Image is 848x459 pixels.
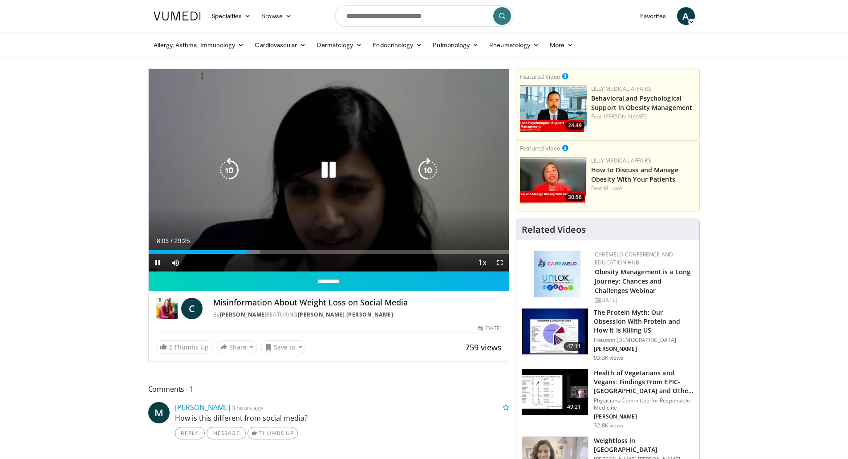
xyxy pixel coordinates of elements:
[484,36,544,54] a: Rheumatology
[156,340,213,354] a: 2 Thumbs Up
[591,184,696,192] div: Feat.
[249,36,311,54] a: Cardiovascular
[594,369,694,395] h3: Health of Vegetarians and Vegans: Findings From EPIC-[GEOGRAPHIC_DATA] and Othe…
[677,7,695,25] a: A
[591,166,678,183] a: How to Discuss and Manage Obesity With Your Patients
[166,254,184,272] button: Mute
[148,402,170,423] a: M
[175,413,510,423] p: How is this different from social media?
[312,36,368,54] a: Dermatology
[595,251,673,266] a: CaReMeLO Conference and Education Hub
[522,369,588,415] img: 606f2b51-b844-428b-aa21-8c0c72d5a896.150x105_q85_crop-smart_upscale.jpg
[346,311,394,318] a: [PERSON_NAME]
[248,427,298,439] a: Thumbs Up
[261,340,306,354] button: Save to
[635,7,672,25] a: Favorites
[522,309,588,355] img: b7b8b05e-5021-418b-a89a-60a270e7cf82.150x105_q85_crop-smart_upscale.jpg
[157,237,169,244] span: 8:03
[520,85,587,132] a: 24:49
[169,343,172,351] span: 2
[256,7,297,25] a: Browse
[604,113,646,120] a: [PERSON_NAME]
[148,36,250,54] a: Allergy, Asthma, Immunology
[534,251,580,297] img: 45df64a9-a6de-482c-8a90-ada250f7980c.png.150x105_q85_autocrop_double_scale_upscale_version-0.2.jpg
[591,113,696,121] div: Feat.
[232,404,263,412] small: 3 hours ago
[148,383,510,395] span: Comments 1
[591,157,651,164] a: Lilly Medical Affairs
[491,254,509,272] button: Fullscreen
[213,298,502,308] h4: Misinformation About Weight Loss on Social Media
[520,144,560,152] small: Featured Video
[174,237,190,244] span: 29:25
[522,224,586,235] h4: Related Videos
[213,311,502,319] div: By FEATURING ,
[604,184,623,192] a: M. Look
[171,237,173,244] span: /
[478,325,502,333] div: [DATE]
[335,5,513,27] input: Search topics, interventions
[595,296,692,304] div: [DATE]
[175,402,230,412] a: [PERSON_NAME]
[175,427,205,439] a: Reply
[156,298,178,319] img: Dr. Carolynn Francavilla
[181,298,203,319] a: C
[520,85,587,132] img: ba3304f6-7838-4e41-9c0f-2e31ebde6754.png.150x105_q85_crop-smart_upscale.png
[520,73,560,81] small: Featured Video
[206,7,256,25] a: Specialties
[594,413,694,420] p: [PERSON_NAME]
[220,311,267,318] a: [PERSON_NAME]
[591,85,651,93] a: Lilly Medical Affairs
[149,69,509,272] video-js: Video Player
[544,36,579,54] a: More
[594,422,623,429] p: 32.8K views
[149,254,166,272] button: Pause
[465,342,502,353] span: 759 views
[564,402,585,411] span: 49:21
[298,311,345,318] a: [PERSON_NAME]
[564,342,585,351] span: 47:11
[594,337,694,344] p: Houston [DEMOGRAPHIC_DATA]
[207,427,246,439] a: Message
[216,340,258,354] button: Share
[565,122,584,130] span: 24:49
[154,12,201,20] img: VuMedi Logo
[594,345,694,353] p: [PERSON_NAME]
[473,254,491,272] button: Playback Rate
[594,354,623,362] p: 93.3K views
[427,36,484,54] a: Pulmonology
[520,157,587,203] a: 30:56
[522,308,694,362] a: 47:11 The Protein Myth: Our Obsession With Protein and How It Is Killing US Houston [DEMOGRAPHIC_...
[520,157,587,203] img: c98a6a29-1ea0-4bd5-8cf5-4d1e188984a7.png.150x105_q85_crop-smart_upscale.png
[594,397,694,411] p: Physicians Committee for Responsible Medicine
[367,36,427,54] a: Endocrinology
[595,268,690,295] a: Obesity Management is a Long Journey: Chances and Challenges Webinar
[594,308,694,335] h3: The Protein Myth: Our Obsession With Protein and How It Is Killing US
[591,94,692,112] a: Behavioral and Psychological Support in Obesity Management
[565,193,584,201] span: 30:56
[522,369,694,429] a: 49:21 Health of Vegetarians and Vegans: Findings From EPIC-[GEOGRAPHIC_DATA] and Othe… Physicians...
[149,250,509,254] div: Progress Bar
[594,436,694,454] h3: Weightloss in [GEOGRAPHIC_DATA]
